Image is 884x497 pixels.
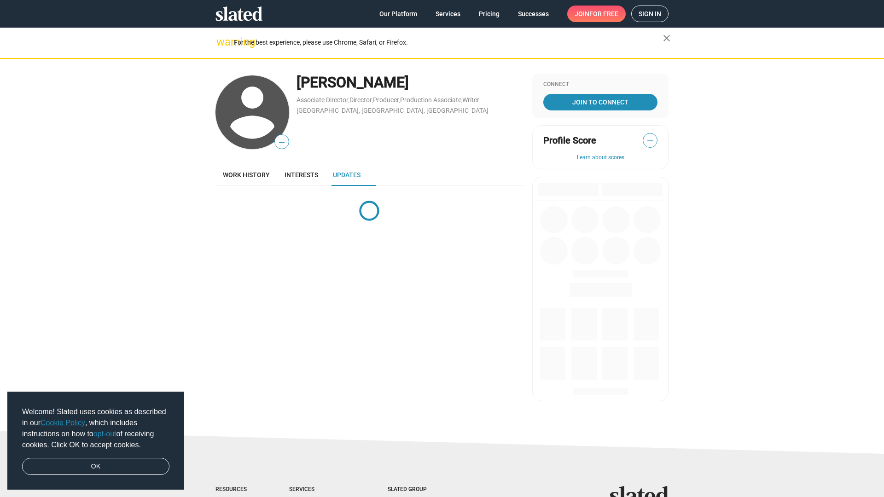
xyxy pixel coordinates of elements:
span: Our Platform [379,6,417,22]
a: Successes [511,6,556,22]
a: Services [428,6,468,22]
span: Updates [333,171,361,179]
a: Production Associate [400,96,461,104]
span: Successes [518,6,549,22]
a: Producer [373,96,399,104]
div: cookieconsent [7,392,184,490]
span: Sign in [639,6,661,22]
mat-icon: close [661,33,672,44]
div: [PERSON_NAME] [297,73,523,92]
span: for free [589,6,618,22]
span: Interests [285,171,318,179]
span: Services [436,6,460,22]
a: dismiss cookie message [22,458,169,475]
a: Interests [277,164,326,186]
span: — [643,135,657,147]
a: Pricing [471,6,507,22]
a: Join To Connect [543,94,657,110]
a: Our Platform [372,6,425,22]
span: — [275,136,289,148]
span: , [372,98,373,103]
span: , [349,98,349,103]
span: Welcome! Slated uses cookies as described in our , which includes instructions on how to of recei... [22,406,169,451]
a: Sign in [631,6,669,22]
a: Joinfor free [567,6,626,22]
button: Learn about scores [543,154,657,162]
a: Cookie Policy [41,419,85,427]
span: , [461,98,462,103]
a: Updates [326,164,368,186]
div: Services [289,486,351,493]
span: Profile Score [543,134,596,147]
div: For the best experience, please use Chrome, Safari, or Firefox. [234,36,663,49]
div: Resources [215,486,252,493]
a: Associate Director [297,96,349,104]
span: , [399,98,400,103]
a: Director [349,96,372,104]
mat-icon: warning [216,36,227,47]
span: Work history [223,171,270,179]
span: Join To Connect [545,94,656,110]
a: [GEOGRAPHIC_DATA], [GEOGRAPHIC_DATA], [GEOGRAPHIC_DATA] [297,107,489,114]
span: Join [575,6,618,22]
div: Slated Group [388,486,450,493]
a: Work history [215,164,277,186]
div: Connect [543,81,657,88]
a: Writer [462,96,479,104]
span: Pricing [479,6,500,22]
a: opt-out [93,430,116,438]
